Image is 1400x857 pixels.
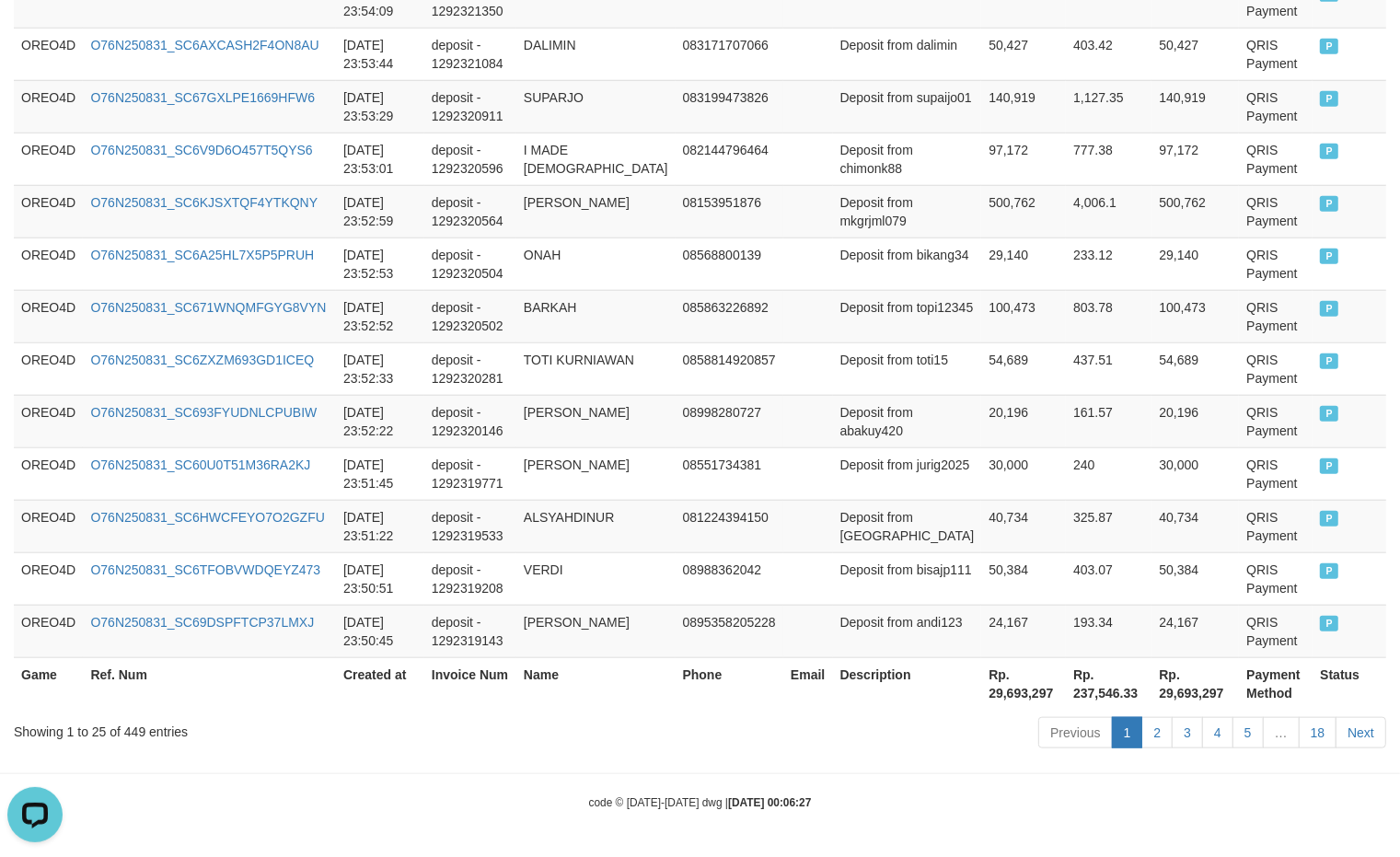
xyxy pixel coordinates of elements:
[516,185,676,237] td: [PERSON_NAME]
[14,447,83,500] td: OREO4D
[676,395,784,447] td: 08998280727
[833,133,982,185] td: Deposit from chimonk88
[783,657,833,710] th: Email
[1320,91,1338,107] span: PAID
[516,395,676,447] td: [PERSON_NAME]
[336,605,424,657] td: [DATE] 23:50:45
[424,28,516,80] td: deposit - 1292321084
[981,185,1066,237] td: 500,762
[833,500,982,552] td: Deposit from [GEOGRAPHIC_DATA]
[90,38,318,52] a: O76N250831_SC6AXCASH2F4ON8AU
[90,195,318,210] a: O76N250831_SC6KJSXTQF4YTKQNY
[981,342,1066,395] td: 54,689
[424,395,516,447] td: deposit - 1292320146
[1066,447,1151,500] td: 240
[1313,657,1386,710] th: Status
[1151,657,1239,710] th: Rp. 29,693,297
[676,80,784,133] td: 083199473826
[90,510,324,525] a: O76N250831_SC6HWCFEYO7O2GZFU
[1336,717,1386,748] a: Next
[14,395,83,447] td: OREO4D
[424,185,516,237] td: deposit - 1292320564
[1299,717,1337,748] a: 18
[1320,406,1338,422] span: PAID
[1239,395,1313,447] td: QRIS Payment
[1320,458,1338,474] span: PAID
[1239,185,1313,237] td: QRIS Payment
[981,28,1066,80] td: 50,427
[1320,563,1338,579] span: PAID
[336,185,424,237] td: [DATE] 23:52:59
[676,500,784,552] td: 081224394150
[1239,28,1313,80] td: QRIS Payment
[1202,717,1233,748] a: 4
[1151,185,1239,237] td: 500,762
[336,500,424,552] td: [DATE] 23:51:22
[676,447,784,500] td: 08551734381
[676,342,784,395] td: 0858814920857
[14,28,83,80] td: OREO4D
[833,28,982,80] td: Deposit from dalimin
[1239,80,1313,133] td: QRIS Payment
[1151,80,1239,133] td: 140,919
[1320,301,1338,317] span: PAID
[1232,717,1264,748] a: 5
[676,28,784,80] td: 083171707066
[424,133,516,185] td: deposit - 1292320596
[14,237,83,290] td: OREO4D
[336,552,424,605] td: [DATE] 23:50:51
[1151,395,1239,447] td: 20,196
[1066,552,1151,605] td: 403.07
[1239,133,1313,185] td: QRIS Payment
[981,605,1066,657] td: 24,167
[336,657,424,710] th: Created at
[833,342,982,395] td: Deposit from toti15
[516,657,676,710] th: Name
[516,28,676,80] td: DALIMIN
[981,552,1066,605] td: 50,384
[516,605,676,657] td: [PERSON_NAME]
[90,90,315,105] a: O76N250831_SC67GXLPE1669HFW6
[1066,80,1151,133] td: 1,127.35
[90,562,320,577] a: O76N250831_SC6TFOBVWDQEYZ473
[1239,290,1313,342] td: QRIS Payment
[516,80,676,133] td: SUPARJO
[1141,717,1173,748] a: 2
[833,447,982,500] td: Deposit from jurig2025
[336,290,424,342] td: [DATE] 23:52:52
[1066,342,1151,395] td: 437.51
[516,133,676,185] td: I MADE [DEMOGRAPHIC_DATA]
[90,615,314,630] a: O76N250831_SC69DSPFTCP37LMXJ
[1320,616,1338,631] span: PAID
[833,185,982,237] td: Deposit from mkgrjml079
[1151,552,1239,605] td: 50,384
[14,185,83,237] td: OREO4D
[1239,237,1313,290] td: QRIS Payment
[1151,500,1239,552] td: 40,734
[676,290,784,342] td: 085863226892
[14,342,83,395] td: OREO4D
[336,395,424,447] td: [DATE] 23:52:22
[981,237,1066,290] td: 29,140
[336,342,424,395] td: [DATE] 23:52:33
[1151,290,1239,342] td: 100,473
[14,605,83,657] td: OREO4D
[1320,353,1338,369] span: PAID
[90,457,310,472] a: O76N250831_SC60U0T51M36RA2KJ
[1151,605,1239,657] td: 24,167
[516,447,676,500] td: [PERSON_NAME]
[1066,133,1151,185] td: 777.38
[728,796,811,809] strong: [DATE] 00:06:27
[1066,28,1151,80] td: 403.42
[424,342,516,395] td: deposit - 1292320281
[981,500,1066,552] td: 40,734
[1151,133,1239,185] td: 97,172
[516,290,676,342] td: BARKAH
[1172,717,1203,748] a: 3
[516,342,676,395] td: TOTI KURNIAWAN
[14,500,83,552] td: OREO4D
[1112,717,1143,748] a: 1
[336,28,424,80] td: [DATE] 23:53:44
[14,715,570,741] div: Showing 1 to 25 of 449 entries
[424,605,516,657] td: deposit - 1292319143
